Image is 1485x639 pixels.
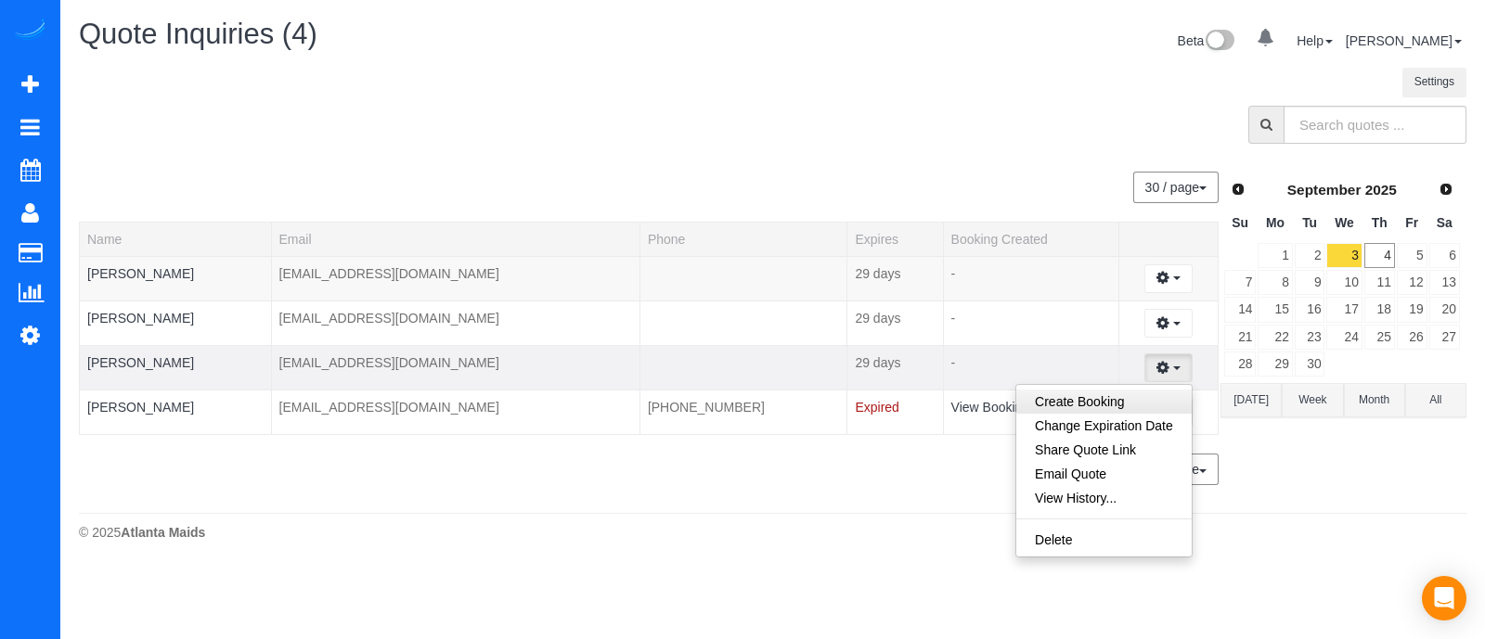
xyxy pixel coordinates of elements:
[1344,383,1405,417] button: Month
[1231,182,1246,197] span: Prev
[87,355,194,370] a: [PERSON_NAME]
[1295,270,1325,295] a: 9
[1422,576,1466,620] div: Open Intercom Messenger
[951,400,1030,415] a: View Booking
[1364,297,1395,322] a: 18
[1016,528,1192,552] a: Delete
[1258,270,1292,295] a: 8
[1284,106,1466,144] input: Search quotes ...
[639,345,847,390] td: Phone
[80,222,272,256] th: Name
[271,222,639,256] th: Email
[1397,297,1427,322] a: 19
[79,18,317,50] span: Quote Inquiries (4)
[1232,215,1248,230] span: Sunday
[847,222,943,256] th: Expires
[1326,297,1362,322] a: 17
[1133,172,1219,203] button: 30 / page
[847,345,943,390] td: 10/03/2025 1:12PM
[80,390,272,435] td: Name
[1429,270,1460,295] a: 13
[1364,270,1395,295] a: 11
[1204,30,1234,54] img: New interface
[1429,325,1460,350] a: 27
[1372,215,1388,230] span: Thursday
[1266,215,1285,230] span: Monday
[1258,243,1292,268] a: 1
[1220,383,1282,417] button: [DATE]
[1258,297,1292,322] a: 15
[1295,297,1325,322] a: 16
[1016,486,1192,510] a: View History...
[1282,383,1343,417] button: Week
[1405,383,1466,417] button: All
[1433,176,1459,202] a: Next
[943,256,1119,300] td: Booking Created
[1326,325,1362,350] a: 24
[121,525,205,540] strong: Atlanta Maids
[80,256,272,300] td: Name
[1178,33,1235,48] a: Beta
[271,300,639,345] td: Email
[1016,438,1192,462] a: Share Quote Link
[79,523,1466,542] div: © 2025
[1429,297,1460,322] a: 20
[847,390,943,435] td: Booking was created before the quote's expiration date.
[87,400,194,415] a: [PERSON_NAME]
[1364,325,1395,350] a: 25
[1326,270,1362,295] a: 10
[1258,325,1292,350] a: 22
[1335,215,1354,230] span: Wednesday
[1225,176,1251,202] a: Prev
[639,222,847,256] th: Phone
[943,300,1119,345] td: Booking Created
[1437,215,1453,230] span: Saturday
[11,19,48,45] img: Automaid Logo
[1224,270,1256,295] a: 7
[1397,325,1427,350] a: 26
[271,345,639,390] td: Email
[1405,215,1418,230] span: Friday
[271,256,639,300] td: Email
[1302,215,1317,230] span: Tuesday
[80,345,272,390] td: Name
[1224,297,1256,322] a: 14
[1295,325,1325,350] a: 23
[1439,182,1453,197] span: Next
[271,390,639,435] td: Email
[1397,270,1427,295] a: 12
[1295,243,1325,268] a: 2
[1224,351,1256,377] a: 28
[1364,243,1395,268] a: 4
[847,300,943,345] td: 10/03/2025 4:40PM
[1326,243,1362,268] a: 3
[1287,182,1362,198] span: September
[1429,243,1460,268] a: 6
[1016,390,1192,414] a: Create Booking
[1402,68,1466,96] button: Settings
[639,390,847,435] td: Phone
[951,355,956,370] span: -
[87,311,194,326] a: [PERSON_NAME]
[943,390,1119,435] td: Booking Created
[1346,33,1462,48] a: [PERSON_NAME]
[1365,182,1397,198] span: 2025
[1295,351,1325,377] a: 30
[943,222,1119,256] th: Booking Created
[80,300,272,345] td: Name
[1297,33,1333,48] a: Help
[951,311,956,326] span: -
[943,345,1119,390] td: Booking Created
[1258,351,1292,377] a: 29
[1397,243,1427,268] a: 5
[87,266,194,281] a: [PERSON_NAME]
[1224,325,1256,350] a: 21
[639,300,847,345] td: Phone
[639,256,847,300] td: Phone
[951,266,956,281] span: -
[847,256,943,300] td: 10/03/2025 4:42PM
[1016,462,1192,486] a: Email Quote
[1016,414,1192,438] a: Change Expiration Date
[1134,172,1219,203] nav: Pagination navigation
